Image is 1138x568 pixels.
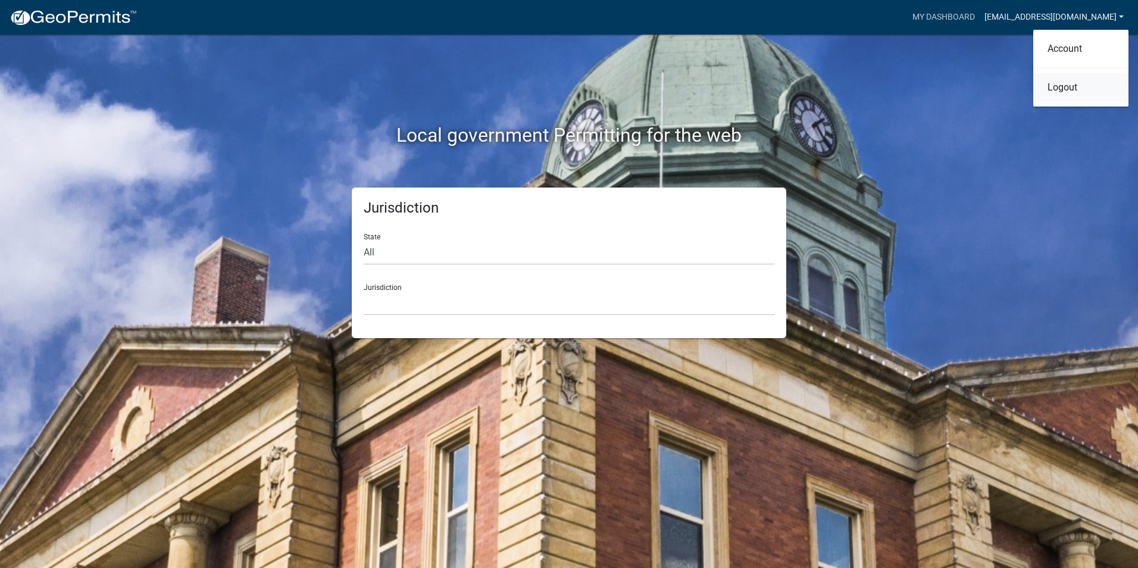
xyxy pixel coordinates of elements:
h5: Jurisdiction [364,199,774,217]
a: [EMAIL_ADDRESS][DOMAIN_NAME] [980,6,1128,29]
a: My Dashboard [908,6,980,29]
div: [EMAIL_ADDRESS][DOMAIN_NAME] [1033,30,1128,107]
a: Logout [1033,73,1128,102]
h2: Local government Permitting for the web [239,124,899,146]
a: Account [1033,35,1128,63]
